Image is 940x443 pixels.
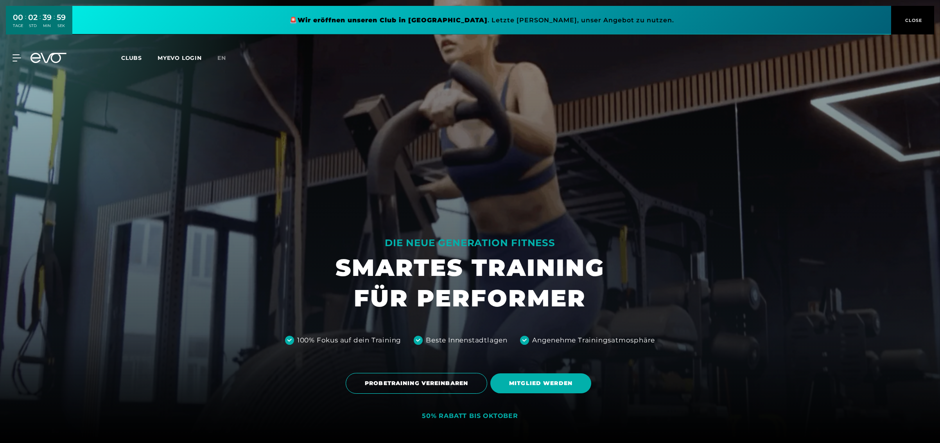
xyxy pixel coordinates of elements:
span: Clubs [121,54,142,61]
span: PROBETRAINING VEREINBAREN [365,379,468,387]
div: 59 [57,12,66,23]
span: en [217,54,226,61]
div: TAGE [13,23,23,29]
div: DIE NEUE GENERATION FITNESS [335,237,605,249]
div: 50% RABATT BIS OKTOBER [422,412,518,420]
div: : [39,13,41,33]
div: SEK [57,23,66,29]
a: MITGLIED WERDEN [490,367,594,399]
div: 39 [43,12,52,23]
div: MIN [43,23,52,29]
div: Beste Innenstadtlagen [426,335,508,346]
div: : [54,13,55,33]
div: 02 [28,12,38,23]
h1: SMARTES TRAINING FÜR PERFORMER [335,252,605,313]
div: 00 [13,12,23,23]
button: CLOSE [891,6,934,34]
a: MYEVO LOGIN [158,54,202,61]
a: Clubs [121,54,158,61]
span: CLOSE [903,17,922,24]
a: en [217,54,235,63]
div: STD [28,23,38,29]
div: : [25,13,26,33]
div: 100% Fokus auf dein Training [297,335,401,346]
span: MITGLIED WERDEN [509,379,572,387]
div: Angenehme Trainingsatmosphäre [532,335,655,346]
a: PROBETRAINING VEREINBAREN [346,367,490,400]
